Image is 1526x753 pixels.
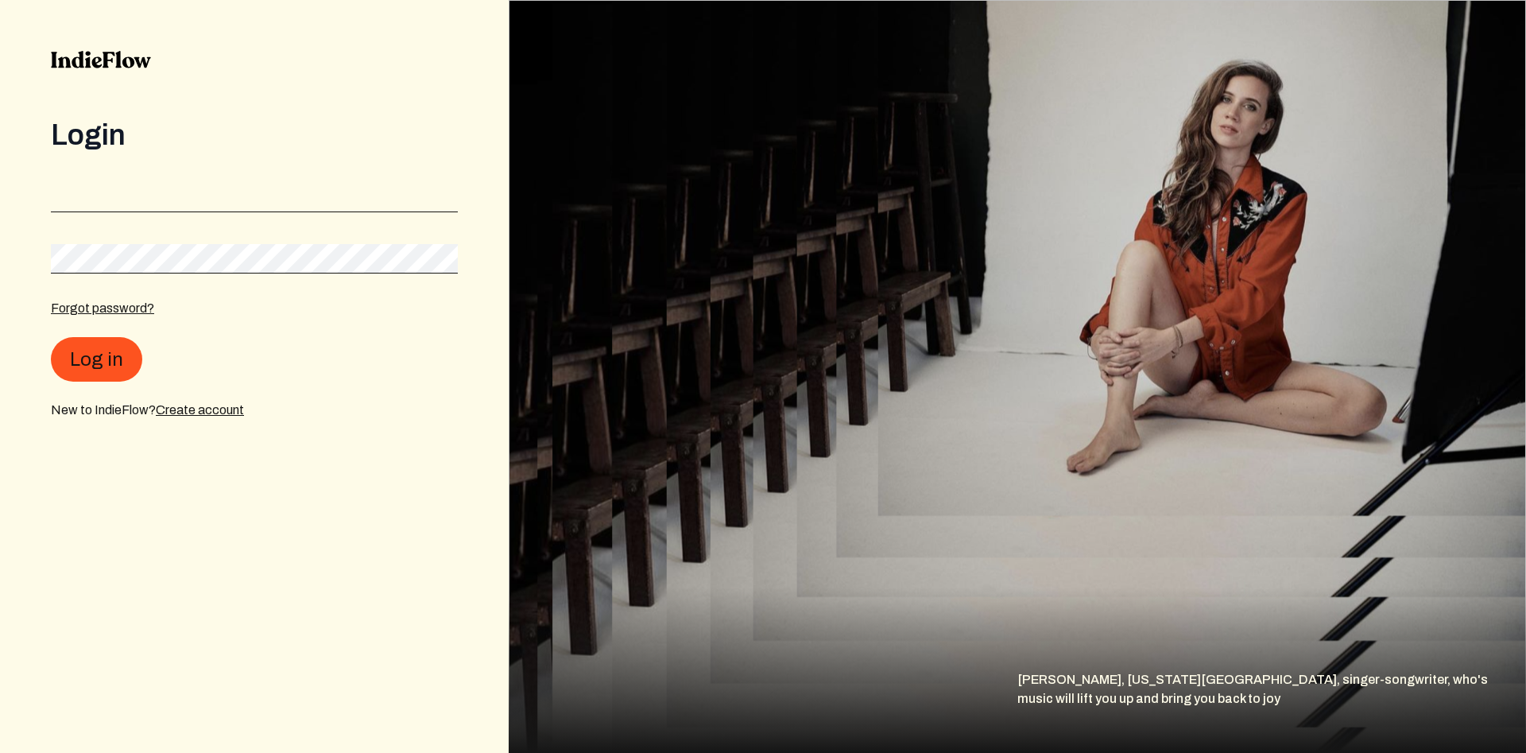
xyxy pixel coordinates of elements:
[1017,670,1526,753] div: [PERSON_NAME], [US_STATE][GEOGRAPHIC_DATA], singer-songwriter, who's music will lift you up and b...
[51,119,458,151] div: Login
[156,403,244,417] a: Create account
[51,51,151,68] img: indieflow-logo-black.svg
[51,401,458,420] div: New to IndieFlow?
[51,301,154,315] a: Forgot password?
[51,337,142,382] button: Log in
